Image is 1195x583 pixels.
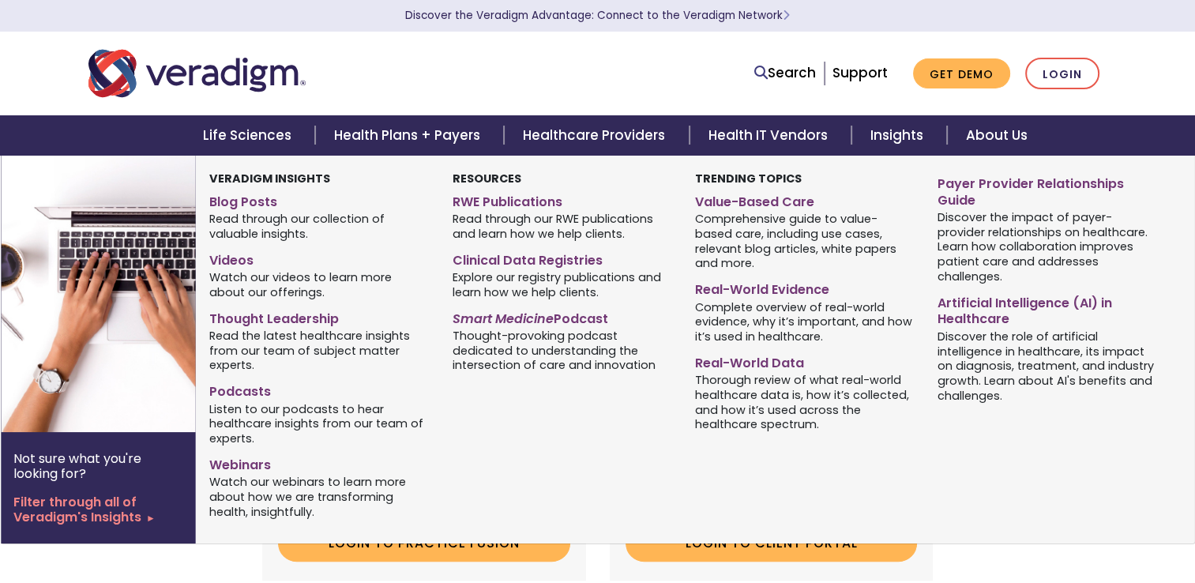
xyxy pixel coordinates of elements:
a: Login [1025,58,1099,90]
strong: Resources [453,171,521,186]
a: RWE Publications [453,188,671,211]
a: Filter through all of Veradigm's Insights [13,495,183,525]
a: Artificial Intelligence (AI) in Healthcare [938,289,1156,329]
a: Payer Provider Relationships Guide [938,170,1156,209]
a: Support [832,63,888,82]
span: Discover the role of artificial intelligence in healthcare, its impact on diagnosis, treatment, a... [938,328,1156,403]
strong: Veradigm Insights [209,171,330,186]
span: Explore our registry publications and learn how we help clients. [453,269,671,300]
a: Get Demo [913,58,1010,89]
a: Clinical Data Registries [453,246,671,269]
a: Discover the Veradigm Advantage: Connect to the Veradigm NetworkLearn More [405,8,790,23]
em: Smart Medicine [453,310,554,328]
a: Health Plans + Payers [315,115,504,156]
a: Real-World Data [695,349,914,372]
a: Smart MedicinePodcast [453,305,671,328]
span: Thought-provoking podcast dedicated to understanding the intersection of care and innovation [453,327,671,373]
span: Thorough review of what real-world healthcare data is, how it’s collected, and how it’s used acro... [695,372,914,432]
a: Healthcare Providers [504,115,689,156]
span: Read through our RWE publications and learn how we help clients. [453,211,671,242]
span: Learn More [783,8,790,23]
span: Watch our videos to learn more about our offerings. [209,269,428,300]
a: Videos [209,246,428,269]
span: Listen to our podcasts to hear healthcare insights from our team of experts. [209,401,428,446]
span: Complete overview of real-world evidence, why it’s important, and how it’s used in healthcare. [695,299,914,344]
a: Health IT Vendors [690,115,851,156]
a: About Us [947,115,1047,156]
a: Thought Leadership [209,305,428,328]
span: Comprehensive guide to value-based care, including use cases, relevant blog articles, white paper... [695,211,914,271]
a: Blog Posts [209,188,428,211]
img: Veradigm logo [88,47,306,100]
a: Life Sciences [184,115,315,156]
a: Search [754,62,816,84]
a: Webinars [209,451,428,474]
a: Value-Based Care [695,188,914,211]
span: Discover the impact of payer-provider relationships on healthcare. Learn how collaboration improv... [938,209,1156,284]
a: Real-World Evidence [695,276,914,299]
span: Watch our webinars to learn more about how we are transforming health, insightfully. [209,474,428,520]
span: Read through our collection of valuable insights. [209,211,428,242]
a: Insights [851,115,947,156]
a: Podcasts [209,378,428,401]
span: Read the latest healthcare insights from our team of subject matter experts. [209,327,428,373]
img: Two hands typing on a laptop [1,156,255,432]
p: Not sure what you're looking for? [13,451,183,481]
strong: Trending Topics [695,171,802,186]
